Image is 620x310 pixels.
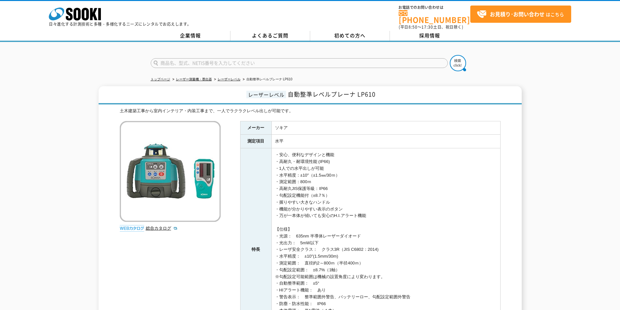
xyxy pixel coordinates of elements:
[470,6,571,23] a: お見積り･お問い合わせはこちら
[146,226,178,231] a: 総合カタログ
[421,24,433,30] span: 17:30
[271,121,500,135] td: ソキア
[49,22,191,26] p: 日々進化する計測技術と多種・多様化するニーズにレンタルでお応えします。
[151,31,230,41] a: 企業情報
[120,121,221,222] img: 自動整準レベルプレーナ LP610
[218,77,241,81] a: レーザーレベル
[477,9,564,19] span: はこちら
[271,135,500,148] td: 水平
[288,90,376,99] span: 自動整準レベルプレーナ LP610
[310,31,390,41] a: 初めての方へ
[399,24,463,30] span: (平日 ～ 土日、祝日除く)
[151,58,448,68] input: 商品名、型式、NETIS番号を入力してください
[390,31,470,41] a: 採用情報
[240,135,271,148] th: 測定項目
[450,55,466,71] img: btn_search.png
[230,31,310,41] a: よくあるご質問
[399,6,470,9] span: お電話でのお問い合わせは
[399,10,470,23] a: [PHONE_NUMBER]
[176,77,212,81] a: レーザー測量機・墨出器
[120,225,144,232] img: webカタログ
[120,108,501,115] div: 土木建築工事から室内インテリア・内装工事まで、一人でラクラクレベル出しが可能です。
[241,76,293,83] li: 自動整準レベルプレーナ LP610
[240,121,271,135] th: メーカー
[490,10,544,18] strong: お見積り･お問い合わせ
[151,77,170,81] a: トップページ
[408,24,418,30] span: 8:50
[246,91,286,98] span: レーザーレベル
[334,32,365,39] span: 初めての方へ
